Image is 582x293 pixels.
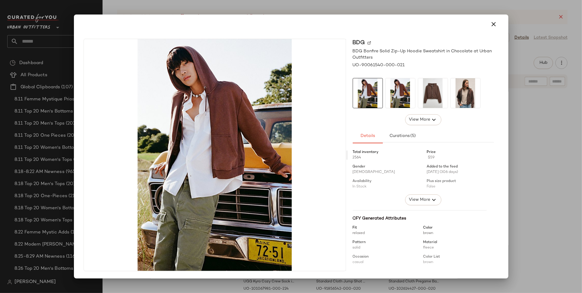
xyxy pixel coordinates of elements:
[409,116,430,123] span: View More
[353,62,405,68] span: UO-90061540-000-021
[353,39,365,47] span: BDG
[409,196,430,203] span: View More
[389,134,416,138] span: Curations
[367,41,371,45] img: svg%3e
[353,215,487,222] div: CFY Generated Attributes
[405,114,441,125] button: View More
[353,48,494,61] span: BDG Bonfire Solid Zip-Up Hoodie Sweatshirt in Chocolate at Urban Outfitters
[353,78,383,108] img: 90061540_021_b
[386,78,415,108] img: 90061540_021_b
[360,134,375,138] span: Details
[405,194,441,205] button: View More
[451,78,480,108] img: 90061540_021_e
[410,134,415,138] span: (5)
[418,78,448,108] img: 90061540_021_d
[84,39,346,271] img: 90061540_021_b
